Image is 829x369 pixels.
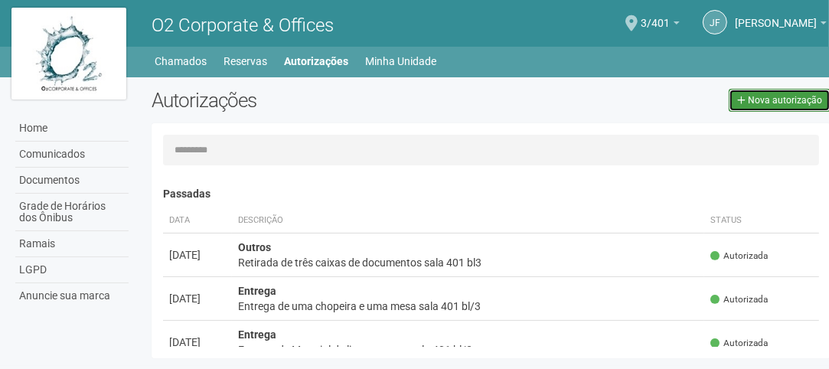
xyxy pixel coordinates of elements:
h2: Autorizações [152,89,479,112]
a: LGPD [15,257,129,283]
div: [DATE] [169,247,226,263]
img: logo.jpg [11,8,126,100]
a: Reservas [224,51,267,72]
a: Ramais [15,231,129,257]
th: Data [163,208,232,233]
div: Entrega de Material de limpeza para sala 401 bl/3 [238,342,698,358]
span: Nova autorização [748,95,822,106]
a: Autorizações [284,51,348,72]
span: Autorizada [710,337,768,350]
div: [DATE] [169,335,226,350]
a: Chamados [155,51,207,72]
span: O2 Corporate & Offices [152,15,334,36]
a: Documentos [15,168,129,194]
strong: Entrega [238,285,276,297]
span: Autorizada [710,293,768,306]
span: 3/401 [641,2,670,29]
a: Anuncie sua marca [15,283,129,309]
div: Retirada de três caixas de documentos sala 401 bl3 [238,255,698,270]
a: Home [15,116,129,142]
a: [PERSON_NAME] [735,19,827,31]
strong: Entrega [238,328,276,341]
th: Status [704,208,819,233]
div: [DATE] [169,291,226,306]
a: Comunicados [15,142,129,168]
a: JF [703,10,727,34]
h4: Passadas [163,188,819,200]
strong: Outros [238,241,271,253]
div: Entrega de uma chopeira e uma mesa sala 401 bl/3 [238,299,698,314]
th: Descrição [232,208,704,233]
span: Jaidete Freitas [735,2,817,29]
a: Minha Unidade [365,51,436,72]
span: Autorizada [710,250,768,263]
a: Grade de Horários dos Ônibus [15,194,129,231]
a: 3/401 [641,19,680,31]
